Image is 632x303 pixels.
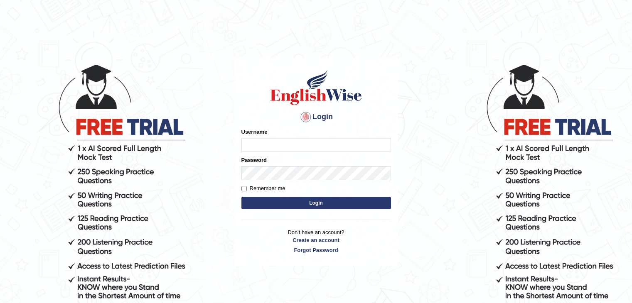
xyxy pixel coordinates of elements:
a: Forgot Password [241,246,391,254]
label: Remember me [241,184,285,193]
label: Password [241,156,267,164]
label: Username [241,128,268,136]
button: Login [241,197,391,209]
h4: Login [241,110,391,124]
p: Don't have an account? [241,228,391,254]
img: Logo of English Wise sign in for intelligent practice with AI [269,69,364,106]
a: Create an account [241,236,391,244]
input: Remember me [241,186,247,191]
